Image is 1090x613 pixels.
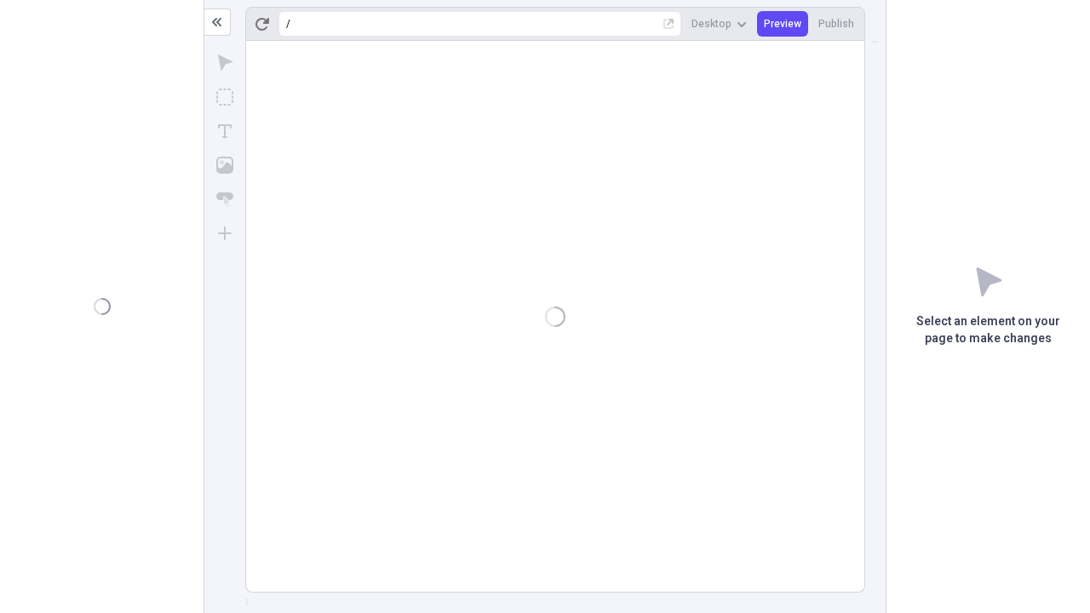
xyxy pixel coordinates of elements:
button: Desktop [685,11,754,37]
p: Select an element on your page to make changes [886,313,1090,347]
button: Button [209,184,240,215]
div: / [286,17,290,31]
button: Text [209,116,240,146]
button: Preview [757,11,808,37]
span: Publish [818,17,854,31]
button: Publish [812,11,861,37]
span: Desktop [691,17,731,31]
button: Box [209,82,240,112]
span: Preview [764,17,801,31]
button: Image [209,150,240,180]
